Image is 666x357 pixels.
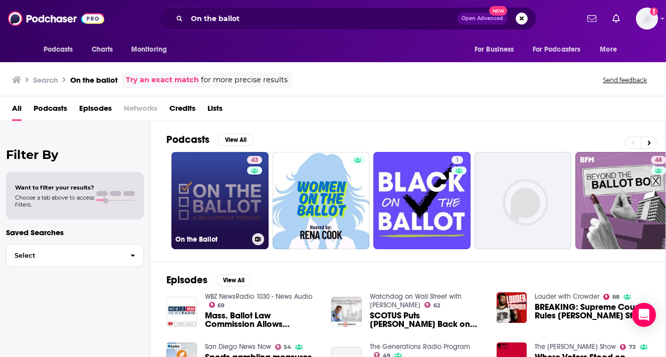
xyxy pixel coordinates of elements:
a: Podcasts [34,100,67,121]
span: 69 [217,303,225,308]
span: 43 [251,155,258,165]
span: Monitoring [131,43,167,57]
span: 62 [433,303,440,308]
span: Charts [92,43,113,57]
button: open menu [593,40,629,59]
a: 48 [651,156,666,164]
img: BREAKING: Supreme Court Rules Trump Stays on Ballot! [497,292,527,323]
span: Select [7,252,122,259]
span: 54 [284,345,291,349]
h3: Search [33,75,58,85]
span: Logged in as CommsPodchaser [636,8,658,30]
span: Open Advanced [462,16,503,21]
button: Open AdvancedNew [457,13,508,25]
p: Saved Searches [6,228,144,237]
a: SCOTUS Puts Trump Back on Ballot [370,311,485,328]
div: Open Intercom Messenger [632,303,656,327]
a: 73 [620,344,636,350]
a: 54 [275,344,292,350]
a: Charts [85,40,119,59]
span: For Podcasters [533,43,581,57]
h2: Episodes [166,274,207,286]
div: Search podcasts, credits, & more... [159,7,536,30]
img: User Profile [636,8,658,30]
a: Episodes [79,100,112,121]
a: The Generations Radio Program [370,342,470,351]
span: Mass. Ballot Law Commission Allows [PERSON_NAME] Name On Ballot Despite Challenge [205,311,320,328]
button: open menu [37,40,86,59]
a: EpisodesView All [166,274,252,286]
h2: Filter By [6,147,144,162]
button: Select [6,244,144,267]
a: 88 [603,294,619,300]
a: Show notifications dropdown [608,10,624,27]
button: open menu [526,40,595,59]
img: SCOTUS Puts Trump Back on Ballot [331,297,362,327]
a: 43On the Ballot [171,152,269,249]
a: Louder with Crowder [535,292,599,301]
a: All [12,100,22,121]
a: 1 [452,156,463,164]
img: Mass. Ballot Law Commission Allows Trump's Name On Ballot Despite Challenge [166,297,197,327]
span: for more precise results [201,74,288,86]
a: BREAKING: Supreme Court Rules Trump Stays on Ballot! [535,303,649,320]
button: Send feedback [600,76,650,84]
a: Lists [207,100,223,121]
button: Show profile menu [636,8,658,30]
button: View All [215,274,252,286]
input: Search podcasts, credits, & more... [187,11,457,27]
a: Credits [169,100,195,121]
h3: On the ballot [70,75,118,85]
a: San Diego News Now [205,342,271,351]
span: 48 [655,155,662,165]
button: open menu [468,40,527,59]
a: 43 [247,156,262,164]
a: PodcastsView All [166,133,254,146]
span: SCOTUS Puts [PERSON_NAME] Back on Ballot [370,311,485,328]
a: 62 [424,302,440,308]
h2: Podcasts [166,133,209,146]
span: For Business [475,43,514,57]
span: New [489,6,507,16]
button: View All [217,134,254,146]
a: Mass. Ballot Law Commission Allows Trump's Name On Ballot Despite Challenge [205,311,320,328]
span: More [600,43,617,57]
span: Want to filter your results? [15,184,94,191]
span: 88 [612,295,619,299]
a: The Brian Lehrer Show [535,342,616,351]
button: open menu [124,40,180,59]
a: Watchdog on Wall Street with Chris Markowski [370,292,462,309]
a: 69 [209,302,225,308]
a: 1 [373,152,471,249]
span: 73 [629,345,636,349]
a: Show notifications dropdown [583,10,600,27]
span: Choose a tab above to access filters. [15,194,94,208]
h3: On the Ballot [175,235,248,244]
span: Podcasts [44,43,73,57]
span: BREAKING: Supreme Court Rules [PERSON_NAME] Stays on Ballot! [535,303,649,320]
img: Podchaser - Follow, Share and Rate Podcasts [8,9,104,28]
a: WBZ NewsRadio 1030 - News Audio [205,292,312,301]
a: Try an exact match [126,74,199,86]
span: Networks [124,100,157,121]
svg: Add a profile image [650,8,658,16]
span: 1 [456,155,459,165]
